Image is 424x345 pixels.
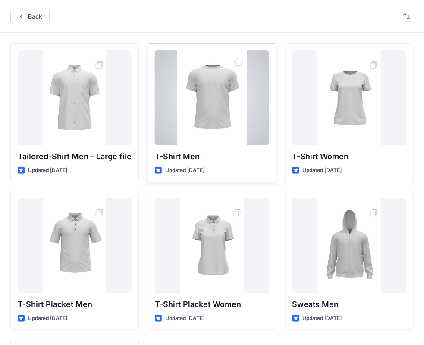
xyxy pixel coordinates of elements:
[18,198,132,293] a: T-Shirt Placket Men
[292,151,406,163] p: T-Shirt Women
[155,151,269,163] p: T-Shirt Men
[292,298,406,310] p: Sweats Men
[165,314,204,323] p: Updated [DATE]
[28,314,67,323] p: Updated [DATE]
[292,50,406,145] a: T-Shirt Women
[303,314,342,323] p: Updated [DATE]
[10,9,50,24] button: Back
[18,298,132,310] p: T-Shirt Placket Men
[18,151,132,163] p: Tailored-Shirt Men - Large file
[155,50,269,145] a: T-Shirt Men
[165,166,204,175] p: Updated [DATE]
[18,50,132,145] a: Tailored-Shirt Men - Large file
[28,166,67,175] p: Updated [DATE]
[155,198,269,293] a: T-Shirt Placket Women
[292,198,406,293] a: Sweats Men
[303,166,342,175] p: Updated [DATE]
[155,298,269,310] p: T-Shirt Placket Women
